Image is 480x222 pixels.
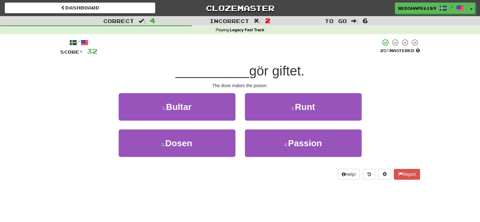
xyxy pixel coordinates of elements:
strong: Legacy Fast Track [230,28,264,32]
button: 4.Passion [245,129,362,157]
span: 6 [363,17,368,24]
div: Mastered [380,48,420,54]
a: Dashboard [5,3,155,13]
a: RedShape6189 / [395,3,467,14]
a: Clozemaster [165,3,315,14]
button: 1.Bultar [119,93,235,121]
span: / [450,5,453,9]
small: 3 . [162,142,165,147]
span: gör giftet. [249,63,305,78]
button: 2.Runt [245,93,362,121]
small: 4 . [284,142,288,147]
small: 2 . [291,106,295,111]
div: / [60,39,98,46]
span: 32 [87,47,98,55]
span: __________ [175,63,249,78]
span: 4 [150,17,155,24]
button: Report [394,169,420,180]
span: To go [325,18,347,24]
button: Round history (alt+y) [363,169,375,180]
span: RedShape6189 [398,5,436,11]
span: : [139,18,145,24]
span: Passion [288,138,322,148]
span: Correct [103,18,134,24]
span: Dosen [165,138,193,148]
span: 25 % [380,48,390,53]
button: 3.Dosen [119,129,235,157]
button: Help! [338,169,360,180]
span: Score: [60,49,83,55]
span: Incorrect [210,18,249,24]
span: 2 [265,17,270,24]
span: Runt [295,102,315,112]
span: : [254,18,261,24]
span: : [351,18,358,24]
div: The dose makes the poison. [60,82,420,89]
span: Bultar [166,102,192,112]
small: 1 . [162,106,166,111]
